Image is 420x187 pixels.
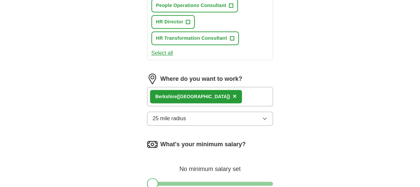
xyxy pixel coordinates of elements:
img: location.png [147,73,158,84]
span: HR Director [156,18,183,25]
div: ire [155,93,230,100]
button: Select all [151,49,173,57]
img: salary.png [147,139,158,150]
button: 25 mile radius [147,112,273,126]
span: 25 mile radius [153,115,186,123]
span: × [233,92,237,100]
button: × [233,91,237,102]
div: No minimum salary set [147,158,273,174]
strong: Berksh [155,94,171,99]
button: HR Transformation Consultant [151,31,239,45]
span: People Operations Consultant [156,2,227,9]
label: Where do you want to work? [160,74,242,83]
button: HR Director [151,15,195,29]
label: What's your minimum salary? [160,140,246,149]
span: ([GEOGRAPHIC_DATA]) [177,94,230,99]
span: HR Transformation Consultant [156,35,227,42]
